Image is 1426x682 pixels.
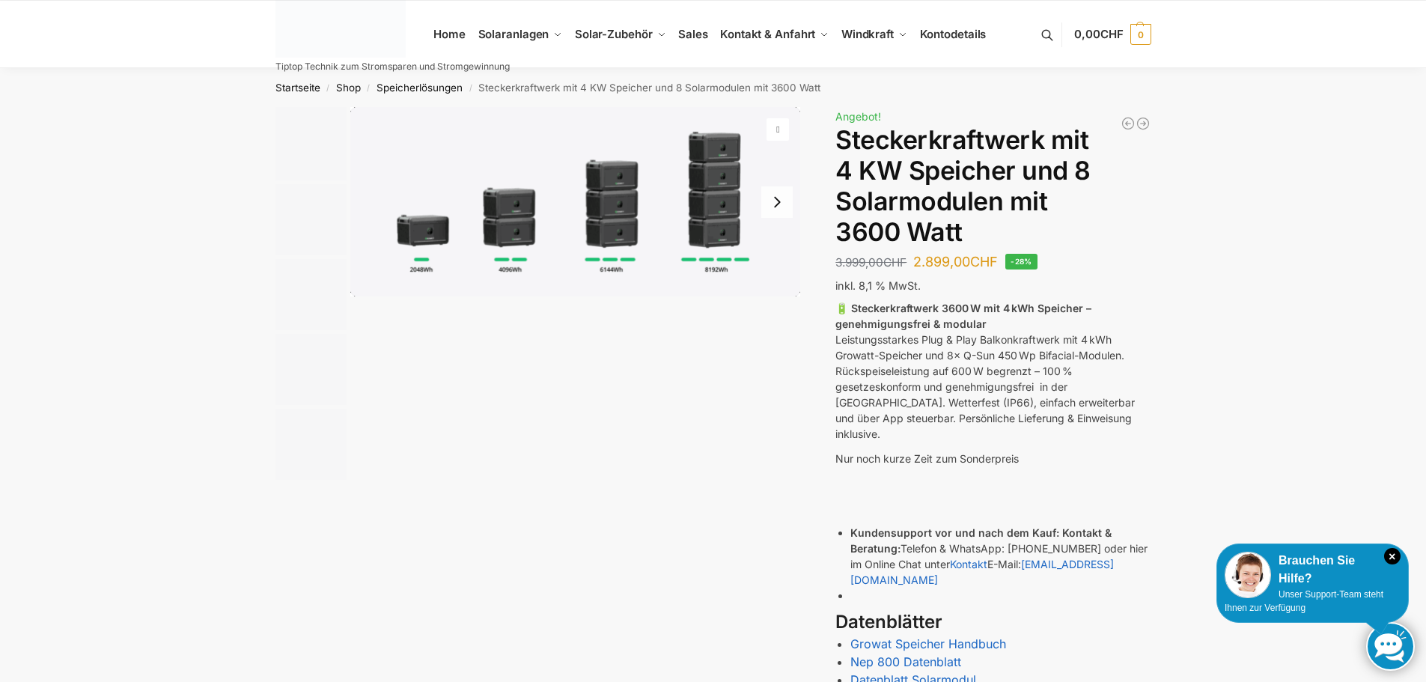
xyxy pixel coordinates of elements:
a: Startseite [275,82,320,94]
h1: Steckerkraftwerk mit 4 KW Speicher und 8 Solarmodulen mit 3600 Watt [835,125,1151,247]
a: Shop [336,82,361,94]
span: CHF [970,254,998,270]
li: Telefon & WhatsApp: [PHONE_NUMBER] oder hier im Online Chat unter E-Mail: [850,525,1151,588]
span: Windkraft [841,27,894,41]
span: / [463,82,478,94]
div: Brauchen Sie Hilfe? [1225,552,1401,588]
a: growatt noah 2000 flexible erweiterung scaledgrowatt noah 2000 flexible erweiterung scaled [350,107,801,296]
span: / [361,82,377,94]
nav: Breadcrumb [249,68,1177,107]
span: / [320,82,336,94]
a: Balkonkraftwerk 890 Watt Solarmodulleistung mit 1kW/h Zendure Speicher [1121,116,1136,131]
img: Growatt-NOAH-2000-flexible-erweiterung [350,107,801,296]
a: Solar-Zubehör [569,1,672,68]
img: Anschlusskabel-3meter_schweizer-stecker [275,409,347,480]
span: Sales [678,27,708,41]
span: CHF [883,255,907,270]
span: 0 [1130,24,1151,45]
span: -28% [1005,254,1037,270]
span: 0,00 [1074,27,1123,41]
a: Sales [672,1,714,68]
p: Tiptop Technik zum Stromsparen und Stromgewinnung [275,62,510,71]
a: [EMAIL_ADDRESS][DOMAIN_NAME] [850,558,1114,586]
bdi: 3.999,00 [835,255,907,270]
a: Speicherlösungen [377,82,463,94]
a: Growat Speicher Handbuch [850,636,1006,651]
strong: Kundensupport vor und nach dem Kauf: [850,526,1059,539]
p: Nur noch kurze Zeit zum Sonderpreis [835,451,1151,466]
a: Kontodetails [913,1,992,68]
a: Solaranlagen [472,1,568,68]
span: CHF [1100,27,1124,41]
strong: Kontakt & Beratung: [850,526,1112,555]
span: Angebot! [835,110,881,123]
span: Unser Support-Team steht Ihnen zur Verfügung [1225,589,1383,613]
a: Nep 800 Datenblatt [850,654,961,669]
img: growatt Noah 2000 [275,334,347,405]
button: Next slide [761,186,793,218]
span: Solaranlagen [478,27,549,41]
a: Kontakt & Anfahrt [714,1,835,68]
img: Growatt-NOAH-2000-flexible-erweiterung [275,107,347,180]
span: inkl. 8,1 % MwSt. [835,279,921,292]
p: Leistungsstarkes Plug & Play Balkonkraftwerk mit 4 kWh Growatt-Speicher und 8× Q-Sun 450 Wp Bifac... [835,300,1151,442]
a: 0,00CHF 0 [1074,12,1151,57]
a: Windkraft [835,1,914,68]
a: Kontakt [950,558,987,570]
h3: Datenblätter [835,609,1151,636]
span: Solar-Zubehör [575,27,653,41]
a: Balkonkraftwerk 1780 Watt mit 4 KWh Zendure Batteriespeicher Notstrom fähig [1136,116,1151,131]
span: Kontakt & Anfahrt [720,27,815,41]
span: Kontodetails [920,27,987,41]
img: Customer service [1225,552,1271,598]
i: Schließen [1384,548,1401,564]
img: Nep800 [275,259,347,330]
bdi: 2.899,00 [913,254,998,270]
strong: 🔋 Steckerkraftwerk 3600 W mit 4 kWh Speicher – genehmigungsfrei & modular [835,302,1091,330]
img: 6 Module bificiaL [275,184,347,255]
